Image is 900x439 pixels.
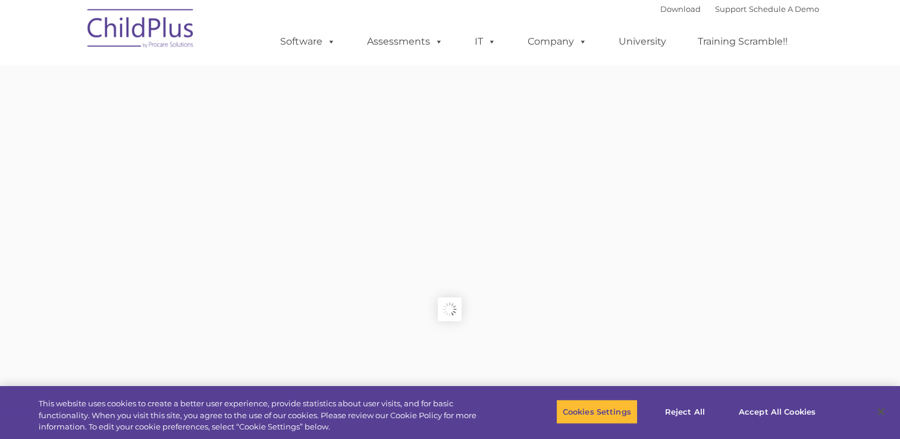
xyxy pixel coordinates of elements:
[607,30,678,54] a: University
[556,399,638,424] button: Cookies Settings
[660,4,701,14] a: Download
[648,399,722,424] button: Reject All
[732,399,822,424] button: Accept All Cookies
[268,30,347,54] a: Software
[715,4,747,14] a: Support
[868,399,894,425] button: Close
[516,30,599,54] a: Company
[660,4,819,14] font: |
[749,4,819,14] a: Schedule A Demo
[686,30,799,54] a: Training Scramble!!
[81,1,200,60] img: ChildPlus by Procare Solutions
[463,30,508,54] a: IT
[39,398,495,433] div: This website uses cookies to create a better user experience, provide statistics about user visit...
[355,30,455,54] a: Assessments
